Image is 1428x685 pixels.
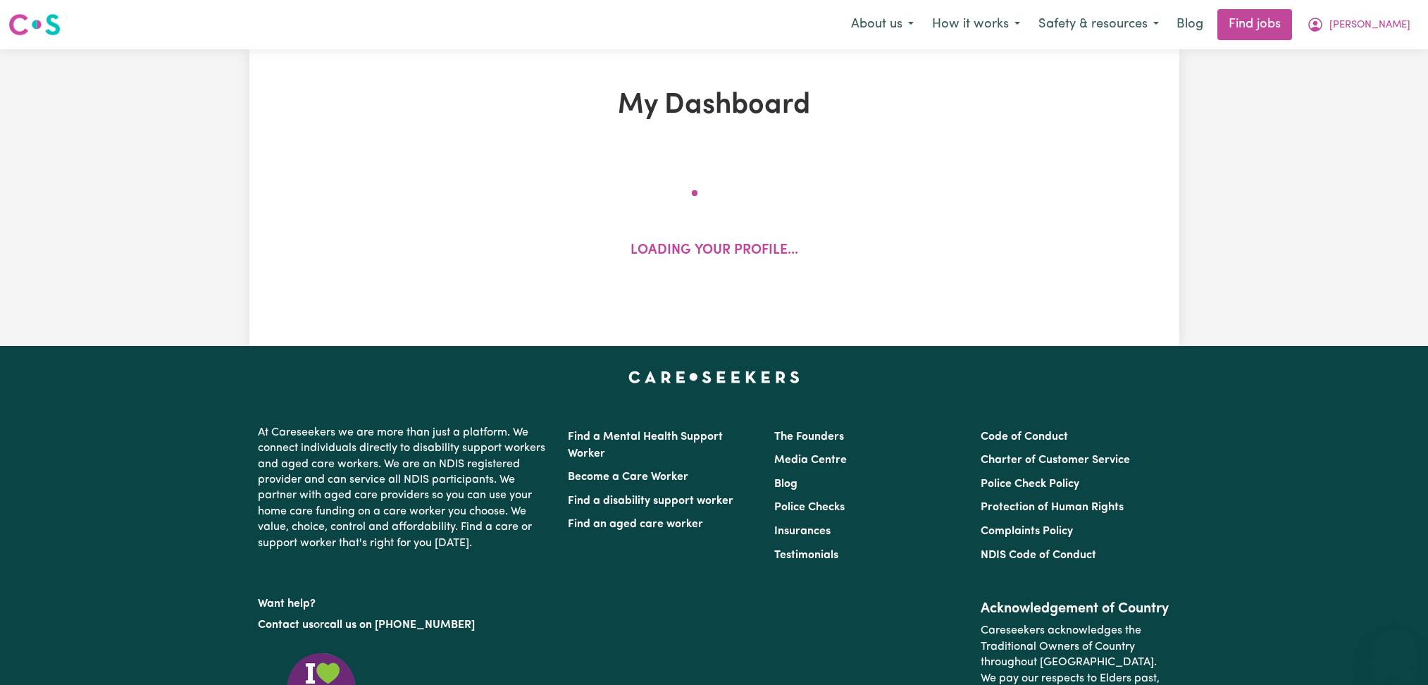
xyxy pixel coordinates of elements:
a: Charter of Customer Service [981,455,1130,466]
a: Code of Conduct [981,431,1068,443]
a: Blog [1168,9,1212,40]
p: Want help? [258,591,551,612]
a: Blog [774,479,797,490]
a: Complaints Policy [981,526,1073,537]
a: Testimonials [774,550,838,561]
a: Become a Care Worker [568,471,688,483]
a: The Founders [774,431,844,443]
button: My Account [1298,10,1420,39]
a: NDIS Code of Conduct [981,550,1096,561]
span: [PERSON_NAME] [1329,18,1410,33]
h1: My Dashboard [413,89,1016,123]
a: Police Check Policy [981,479,1079,490]
a: Careseekers home page [628,371,800,383]
a: Media Centre [774,455,847,466]
button: Safety & resources [1029,10,1168,39]
a: Find a disability support worker [568,495,733,507]
img: Careseekers logo [8,12,61,37]
iframe: Button to launch messaging window [1372,629,1417,674]
a: Find jobs [1217,9,1292,40]
a: Find an aged care worker [568,519,703,530]
button: About us [842,10,923,39]
a: Police Checks [774,502,845,513]
h2: Acknowledgement of Country [981,600,1170,617]
p: Loading your profile... [631,241,798,261]
a: Insurances [774,526,831,537]
a: call us on [PHONE_NUMBER] [324,619,475,631]
a: Find a Mental Health Support Worker [568,431,723,459]
a: Contact us [258,619,313,631]
p: or [258,612,551,638]
a: Protection of Human Rights [981,502,1124,513]
button: How it works [923,10,1029,39]
p: At Careseekers we are more than just a platform. We connect individuals directly to disability su... [258,419,551,557]
a: Careseekers logo [8,8,61,41]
